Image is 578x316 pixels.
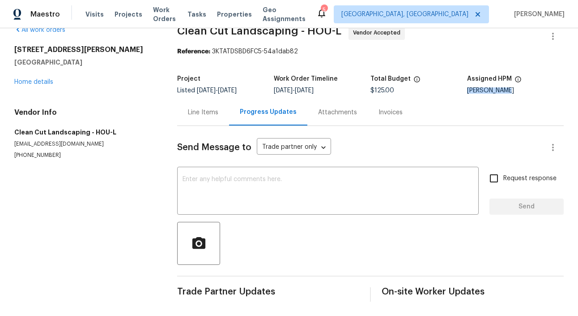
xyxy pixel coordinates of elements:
[14,152,156,159] p: [PHONE_NUMBER]
[295,87,314,94] span: [DATE]
[341,10,468,19] span: [GEOGRAPHIC_DATA], [GEOGRAPHIC_DATA]
[177,87,237,94] span: Listed
[378,108,403,117] div: Invoices
[318,108,357,117] div: Attachments
[274,76,338,82] h5: Work Order Timeline
[177,287,359,296] span: Trade Partner Updates
[177,26,341,36] span: Clean Cut Landscaping - HOU-L
[197,87,216,94] span: [DATE]
[14,140,156,148] p: [EMAIL_ADDRESS][DOMAIN_NAME]
[240,108,297,117] div: Progress Updates
[177,76,200,82] h5: Project
[257,140,331,155] div: Trade partner only
[503,174,557,183] span: Request response
[382,287,564,296] span: On-site Worker Updates
[14,79,53,85] a: Home details
[85,10,104,19] span: Visits
[153,5,177,23] span: Work Orders
[274,87,293,94] span: [DATE]
[14,128,156,137] h5: Clean Cut Landscaping - HOU-L
[321,5,327,14] div: 5
[188,108,218,117] div: Line Items
[218,87,237,94] span: [DATE]
[353,28,404,37] span: Vendor Accepted
[413,76,421,87] span: The total cost of line items that have been proposed by Opendoor. This sum includes line items th...
[370,76,411,82] h5: Total Budget
[14,108,156,117] h4: Vendor Info
[177,47,564,56] div: 3KTATDSBD6FC5-54a1dab82
[370,87,394,94] span: $125.00
[274,87,314,94] span: -
[263,5,306,23] span: Geo Assignments
[467,76,512,82] h5: Assigned HPM
[514,76,522,87] span: The hpm assigned to this work order.
[14,27,65,33] a: All work orders
[115,10,142,19] span: Projects
[14,58,156,67] h5: [GEOGRAPHIC_DATA]
[510,10,565,19] span: [PERSON_NAME]
[177,48,210,55] b: Reference:
[467,87,564,94] div: [PERSON_NAME]
[177,143,251,152] span: Send Message to
[217,10,252,19] span: Properties
[14,45,156,54] h2: [STREET_ADDRESS][PERSON_NAME]
[30,10,60,19] span: Maestro
[197,87,237,94] span: -
[187,11,206,17] span: Tasks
